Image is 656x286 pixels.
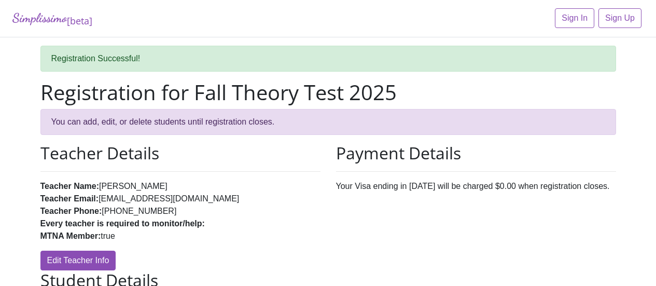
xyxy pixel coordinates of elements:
[40,230,320,242] li: true
[40,207,102,215] strong: Teacher Phone:
[328,143,624,270] div: Your Visa ending in [DATE] will be charged $0.00 when registration closes.
[40,231,101,240] strong: MTNA Member:
[40,180,320,193] li: [PERSON_NAME]
[40,109,616,135] div: You can add, edit, or delete students until registration closes.
[40,46,616,72] div: Registration Successful!
[555,8,594,28] a: Sign In
[40,205,320,217] li: [PHONE_NUMBER]
[40,219,205,228] strong: Every teacher is required to monitor/help:
[40,182,100,190] strong: Teacher Name:
[40,251,116,270] a: Edit Teacher Info
[40,80,616,105] h1: Registration for Fall Theory Test 2025
[40,193,320,205] li: [EMAIL_ADDRESS][DOMAIN_NAME]
[336,143,616,163] h2: Payment Details
[40,194,99,203] strong: Teacher Email:
[67,15,92,27] sub: [beta]
[40,143,320,163] h2: Teacher Details
[598,8,641,28] a: Sign Up
[12,8,92,29] a: Simplissimo[beta]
